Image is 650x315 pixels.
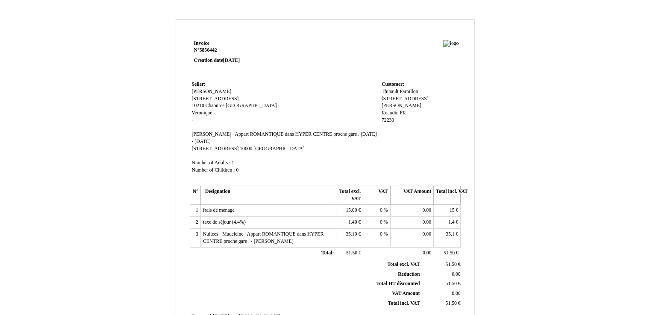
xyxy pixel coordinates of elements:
span: 0.00 [452,291,460,296]
th: Total excl. VAT [336,186,363,205]
span: 1.4 [448,219,455,225]
span: 35.10 [346,231,357,237]
span: 0.00 [423,219,431,225]
span: Nuitées - Madeleine · Appart ROMANTIQUE dans HYPER CENTRE proche gare . - [PERSON_NAME] [203,231,324,244]
td: € [434,205,461,217]
span: [GEOGRAPHIC_DATA] [226,103,276,108]
span: 35.1 [446,231,454,237]
span: [GEOGRAPHIC_DATA] [253,146,304,152]
span: 0.00 [423,231,431,237]
span: - [192,117,194,123]
span: FR [400,110,406,116]
td: € [421,298,462,308]
th: Designation [200,186,336,205]
span: taxe de séjour (4.4%) [203,219,246,225]
span: 51.50 [446,300,457,306]
strong: N° [194,47,296,54]
td: € [421,260,462,269]
span: 0.00 [423,207,431,213]
span: [DATE] [223,58,240,63]
span: 51.50 [446,281,457,286]
td: % [363,228,390,247]
span: 15 [450,207,455,213]
span: 0 [380,207,382,213]
span: frais de ménage [203,207,235,213]
span: 5856442 [200,47,217,53]
span: Seller: [192,82,206,87]
span: Thibault [382,89,399,94]
td: € [336,205,363,217]
th: Total incl. VAT [434,186,461,205]
span: 72230 [382,117,394,123]
td: 1 [190,205,200,217]
span: Customer: [382,82,404,87]
span: 51.50 [444,250,455,256]
span: 1.40 [348,219,357,225]
td: € [434,228,461,247]
span: VAT Amount [392,291,420,296]
span: Chaource [206,103,225,108]
th: N° [190,186,200,205]
strong: Creation date [194,58,240,63]
span: [PERSON_NAME] [192,89,232,94]
td: € [336,217,363,229]
img: logo [443,40,459,47]
td: % [363,205,390,217]
td: € [336,228,363,247]
td: € [421,279,462,289]
span: 1 [232,160,234,166]
span: Total excl. VAT [388,262,420,267]
span: [STREET_ADDRESS][PERSON_NAME] [382,96,429,109]
span: Total HT discounted [376,281,420,286]
span: 51.50 [446,262,457,267]
span: 0 [380,219,382,225]
span: [DATE] - [DATE] [192,131,377,144]
span: 10210 [192,103,204,108]
span: Total incl. VAT [388,300,420,306]
span: 51.50 [346,250,357,256]
span: 0,00 [452,271,460,277]
span: 0 [380,231,382,237]
span: Number of Children : [192,167,235,173]
span: Invoice [194,41,209,46]
td: € [434,217,461,229]
span: [STREET_ADDRESS] [192,146,239,152]
td: 3 [190,228,200,247]
span: Veronique [192,110,212,116]
span: Reduction [398,271,420,277]
span: 0.00 [423,250,431,256]
td: € [434,248,461,260]
td: € [336,248,363,260]
span: 10000 [240,146,252,152]
span: 0 [236,167,238,173]
td: % [363,217,390,229]
span: Total: [321,250,334,256]
span: Ruaudin [382,110,399,116]
td: 2 [190,217,200,229]
th: VAT [363,186,390,205]
span: [PERSON_NAME] · Appart ROMANTIQUE dans HYPER CENTRE proche gare . [192,131,359,137]
span: Number of Adults : [192,160,231,166]
span: Parpillon [400,89,418,94]
span: [STREET_ADDRESS] [192,96,239,102]
th: VAT Amount [390,186,433,205]
span: 15.00 [346,207,357,213]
